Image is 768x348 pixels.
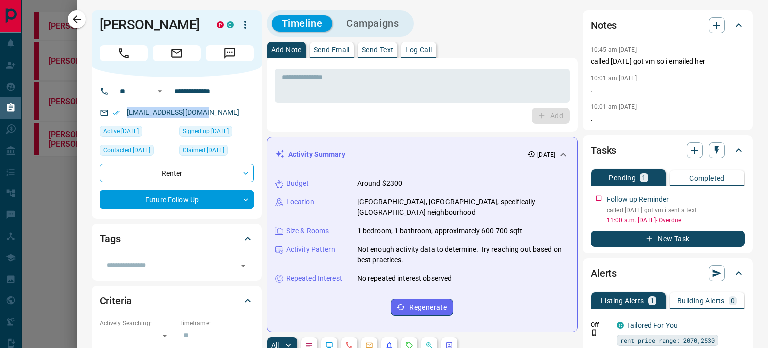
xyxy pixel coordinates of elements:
[591,138,745,162] div: Tasks
[405,46,432,53] p: Log Call
[100,231,121,247] h2: Tags
[100,45,148,61] span: Call
[591,261,745,285] div: Alerts
[100,319,174,328] p: Actively Searching:
[591,320,611,329] p: Off
[607,216,745,225] p: 11:00 a.m. [DATE] - Overdue
[357,244,569,265] p: Not enough activity data to determine. Try reaching out based on best practices.
[336,15,409,32] button: Campaigns
[103,126,139,136] span: Active [DATE]
[100,126,174,140] div: Wed Aug 27 2025
[100,289,254,313] div: Criteria
[183,145,224,155] span: Claimed [DATE]
[627,321,678,329] a: Tailored For You
[100,227,254,251] div: Tags
[357,197,569,218] p: [GEOGRAPHIC_DATA], [GEOGRAPHIC_DATA], specifically [GEOGRAPHIC_DATA] neighbourhood
[591,17,617,33] h2: Notes
[286,244,335,255] p: Activity Pattern
[286,226,329,236] p: Size & Rooms
[100,17,202,33] h1: [PERSON_NAME]
[272,15,333,32] button: Timeline
[537,150,555,159] p: [DATE]
[179,145,254,159] div: Mon Sep 08 2025
[275,145,569,164] div: Activity Summary[DATE]
[206,45,254,61] span: Message
[100,145,174,159] div: Tue Sep 09 2025
[689,175,725,182] p: Completed
[591,13,745,37] div: Notes
[650,297,654,304] p: 1
[591,265,617,281] h2: Alerts
[677,297,725,304] p: Building Alerts
[591,113,745,124] p: .
[591,231,745,247] button: New Task
[183,126,229,136] span: Signed up [DATE]
[591,142,616,158] h2: Tasks
[591,56,745,67] p: called [DATE] got vm so i emailed her
[179,319,254,328] p: Timeframe:
[362,46,394,53] p: Send Text
[100,164,254,182] div: Renter
[179,126,254,140] div: Thu Apr 25 2019
[288,149,345,160] p: Activity Summary
[286,273,342,284] p: Repeated Interest
[286,178,309,189] p: Budget
[731,297,735,304] p: 0
[357,273,452,284] p: No repeated interest observed
[127,108,240,116] a: [EMAIL_ADDRESS][DOMAIN_NAME]
[154,85,166,97] button: Open
[286,197,314,207] p: Location
[591,329,598,336] svg: Push Notification Only
[607,194,669,205] p: Follow up Reminder
[601,297,644,304] p: Listing Alerts
[617,322,624,329] div: condos.ca
[642,174,646,181] p: 1
[217,21,224,28] div: property.ca
[103,145,150,155] span: Contacted [DATE]
[100,293,132,309] h2: Criteria
[113,109,120,116] svg: Email Verified
[609,174,636,181] p: Pending
[153,45,201,61] span: Email
[591,103,637,110] p: 10:01 am [DATE]
[591,75,637,82] p: 10:01 am [DATE]
[391,299,453,316] button: Regenerate
[607,206,745,215] p: called [DATE] got vm i sent a text
[227,21,234,28] div: condos.ca
[591,46,637,53] p: 10:45 am [DATE]
[100,190,254,209] div: Future Follow Up
[357,178,403,189] p: Around $2300
[271,46,302,53] p: Add Note
[314,46,350,53] p: Send Email
[591,85,745,95] p: .
[357,226,522,236] p: 1 bedroom, 1 bathroom, approximately 600-700 sqft
[620,335,715,345] span: rent price range: 2070,2530
[236,259,250,273] button: Open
